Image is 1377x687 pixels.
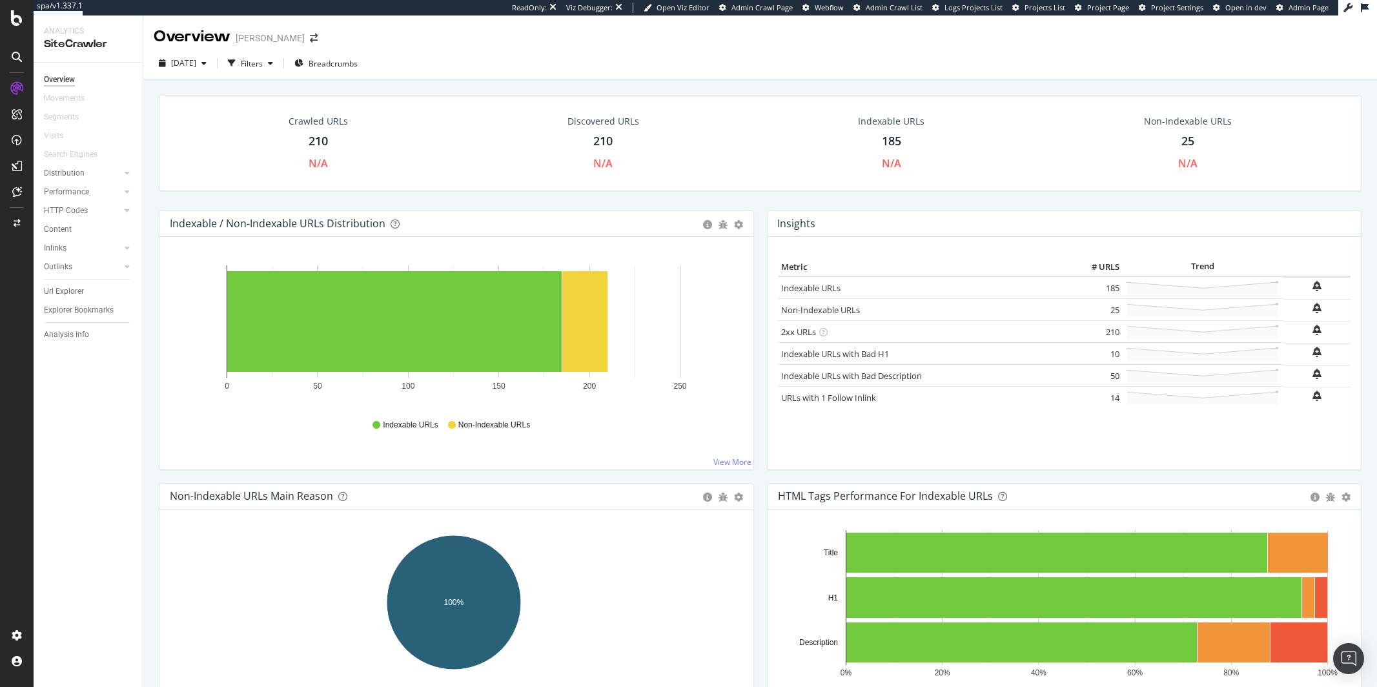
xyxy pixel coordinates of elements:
[44,185,121,199] a: Performance
[1071,258,1123,277] th: # URLS
[44,303,114,317] div: Explorer Bookmarks
[944,3,1003,12] span: Logs Projects List
[778,530,1345,680] svg: A chart.
[932,3,1003,13] a: Logs Projects List
[781,392,876,404] a: URLs with 1 Follow Inlink
[858,115,924,128] div: Indexable URLs
[1071,299,1123,321] td: 25
[703,220,712,229] div: circle-info
[1312,325,1321,335] div: bell-plus
[734,220,743,229] div: gear
[170,258,737,407] svg: A chart.
[1276,3,1329,13] a: Admin Page
[44,129,76,143] a: Visits
[1025,3,1065,12] span: Projects List
[44,148,110,161] a: Search Engines
[1318,668,1338,677] text: 100%
[1071,343,1123,365] td: 10
[799,638,837,647] text: Description
[1223,668,1239,677] text: 80%
[719,220,728,229] div: bug
[44,260,72,274] div: Outlinks
[734,493,743,502] div: gear
[512,3,547,13] div: ReadOnly:
[493,382,505,391] text: 150
[583,382,596,391] text: 200
[781,282,841,294] a: Indexable URLs
[44,204,88,218] div: HTTP Codes
[44,285,134,298] a: Url Explorer
[309,156,328,171] div: N/A
[44,129,63,143] div: Visits
[44,73,134,87] a: Overview
[44,328,134,342] a: Analysis Info
[673,382,686,391] text: 250
[853,3,923,13] a: Admin Crawl List
[44,303,134,317] a: Explorer Bookmarks
[713,456,751,467] a: View More
[719,493,728,502] div: bug
[1312,369,1321,379] div: bell-plus
[44,148,97,161] div: Search Engines
[1213,3,1267,13] a: Open in dev
[44,241,66,255] div: Inlinks
[44,260,121,274] a: Outlinks
[1312,281,1321,291] div: bell-plus
[778,489,993,502] div: HTML Tags Performance for Indexable URLs
[781,326,816,338] a: 2xx URLs
[934,668,950,677] text: 20%
[1071,387,1123,409] td: 14
[1289,3,1329,12] span: Admin Page
[1181,133,1194,150] div: 25
[1139,3,1203,13] a: Project Settings
[882,133,901,150] div: 185
[866,3,923,12] span: Admin Crawl List
[1071,276,1123,299] td: 185
[44,185,89,199] div: Performance
[815,3,844,12] span: Webflow
[1178,156,1198,171] div: N/A
[566,3,613,13] div: Viz Debugger:
[1312,303,1321,313] div: bell-plus
[44,241,121,255] a: Inlinks
[593,156,613,171] div: N/A
[1071,321,1123,343] td: 210
[383,420,438,431] span: Indexable URLs
[402,382,414,391] text: 100
[44,110,79,124] div: Segments
[840,668,852,677] text: 0%
[567,115,639,128] div: Discovered URLs
[236,32,305,45] div: [PERSON_NAME]
[44,92,97,105] a: Movements
[1075,3,1129,13] a: Project Page
[1312,347,1321,357] div: bell-plus
[44,26,132,37] div: Analytics
[778,258,1072,277] th: Metric
[170,530,737,680] svg: A chart.
[44,223,134,236] a: Content
[44,223,72,236] div: Content
[731,3,793,12] span: Admin Crawl Page
[170,489,333,502] div: Non-Indexable URLs Main Reason
[154,53,212,74] button: [DATE]
[44,73,75,87] div: Overview
[719,3,793,13] a: Admin Crawl Page
[1127,668,1143,677] text: 60%
[657,3,709,12] span: Open Viz Editor
[1123,258,1283,277] th: Trend
[1333,643,1364,674] div: Open Intercom Messenger
[44,110,92,124] a: Segments
[309,58,358,69] span: Breadcrumbs
[44,92,85,105] div: Movements
[1087,3,1129,12] span: Project Page
[223,53,278,74] button: Filters
[1341,493,1351,502] div: gear
[781,304,860,316] a: Non-Indexable URLs
[458,420,530,431] span: Non-Indexable URLs
[1071,365,1123,387] td: 50
[444,598,464,607] text: 100%
[1311,493,1320,502] div: circle-info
